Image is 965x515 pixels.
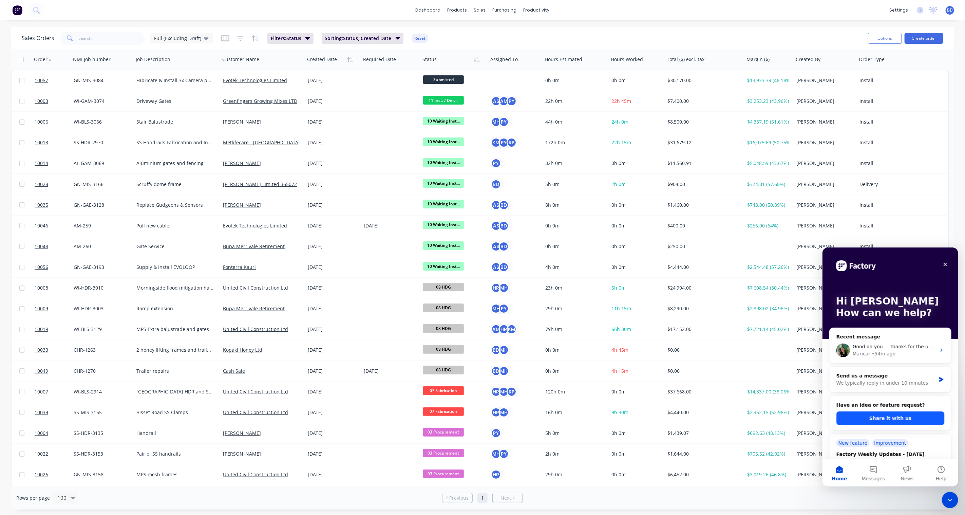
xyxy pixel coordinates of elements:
[308,202,358,208] div: [DATE]
[545,305,603,312] div: 29h 0m
[223,98,297,104] a: Greenfingers Growing Mixes LTD
[491,366,509,376] button: BDMH
[796,160,851,167] div: [PERSON_NAME]
[491,241,501,252] div: AS
[74,284,128,291] div: WI-HDR-3010
[136,77,213,84] div: Fabricate & Install 3x Camera poles
[868,33,902,44] button: Options
[859,98,901,105] div: Install
[223,118,261,125] a: [PERSON_NAME]
[322,33,404,44] button: Sorting:Status, Created Date
[611,202,626,208] span: 0h 0m
[859,56,885,63] div: Order Type
[499,283,509,293] div: MH
[491,96,501,106] div: AS
[667,243,738,250] div: $250.00
[611,264,626,270] span: 0h 0m
[491,304,501,314] div: MH
[491,387,517,397] button: HRMHRP
[14,60,122,71] p: How can we help?
[667,139,738,146] div: $31,679.12
[499,117,509,127] div: PY
[947,7,953,13] span: BD
[35,284,48,291] span: 10008
[667,222,738,229] div: $400.00
[796,139,851,146] div: [PERSON_NAME]
[499,200,509,210] div: BD
[35,216,74,236] a: 10046
[859,77,901,84] div: Install
[308,118,358,125] div: [DATE]
[423,304,464,312] span: 08 HDG
[491,449,501,459] div: MH
[444,5,471,15] div: products
[74,139,128,146] div: SS-HDR-2970
[545,181,603,188] div: 5h 0m
[73,56,111,63] div: NMI Job number
[363,56,396,63] div: Required Date
[14,86,122,93] div: Recent message
[308,139,358,146] div: [DATE]
[35,298,74,319] a: 10009
[796,181,851,188] div: [PERSON_NAME]
[477,493,488,503] a: Page 1 is your current page
[35,202,48,208] span: 10035
[491,304,509,314] button: MHPY
[14,203,110,210] div: Factory Weekly Updates - [DATE]
[545,77,603,84] div: 0h 0m
[545,160,603,167] div: 32h 0m
[35,181,48,188] span: 10028
[223,264,256,270] a: Fonterra Kauri
[520,5,553,15] div: productivity
[102,212,136,239] button: Help
[223,77,287,84] a: Evotek Technologies Limited
[136,98,213,105] div: Driveway Gates
[223,409,288,416] a: United Civil Construction Ltd
[308,264,358,271] div: [DATE]
[50,192,86,199] div: Improvement
[886,5,911,15] div: settings
[35,326,48,333] span: 10019
[308,222,358,229] div: [DATE]
[545,202,603,208] div: 8h 0m
[500,495,511,501] span: Next
[35,388,48,395] span: 10007
[223,326,288,332] a: United Civil Construction Ltd
[35,257,74,277] a: 10056
[308,284,358,291] div: [DATE]
[545,284,603,291] div: 23h 0m
[35,112,74,132] a: 10006
[223,202,261,208] a: [PERSON_NAME]
[35,139,48,146] span: 10013
[423,200,464,208] span: 10 Waiting Inst...
[308,160,358,167] div: [DATE]
[35,174,74,195] a: 10028
[499,449,509,459] div: PY
[667,160,738,167] div: $11,560.91
[136,305,213,312] div: Ramp extension
[667,305,738,312] div: $8,290.00
[14,48,122,60] p: Hi [PERSON_NAME]
[12,5,22,15] img: Factory
[223,368,245,374] a: Cash Sale
[74,77,128,84] div: GN-MIS-3084
[905,33,943,44] button: Create order
[491,262,501,272] div: AS
[491,221,509,231] button: ASBD
[796,305,851,312] div: [PERSON_NAME]
[491,324,501,334] div: AM
[491,283,501,293] div: HR
[859,181,901,188] div: Delivery
[223,305,285,312] a: Bupa Merrivale Retirement
[308,181,358,188] div: [DATE]
[22,35,54,41] h1: Sales Orders
[491,324,517,334] button: AMHRKM
[35,347,48,353] span: 10033
[308,305,358,312] div: [DATE]
[267,33,314,44] button: Filters:Status
[611,139,631,146] span: 22h 15m
[747,139,789,146] div: $16,075.69 (50.75%)
[611,305,631,312] span: 11h 15m
[499,137,509,148] div: PY
[822,247,958,486] iframe: Intercom live chat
